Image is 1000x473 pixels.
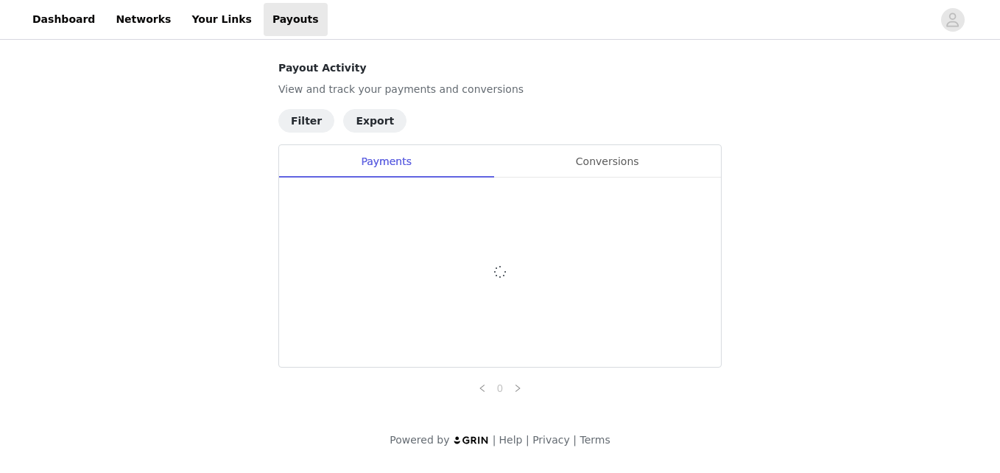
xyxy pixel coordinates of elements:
a: 0 [492,380,508,396]
a: Your Links [183,3,261,36]
a: Privacy [532,434,570,446]
span: Powered by [390,434,449,446]
span: | [573,434,577,446]
img: logo [453,435,490,445]
a: Payouts [264,3,328,36]
span: | [493,434,496,446]
a: Dashboard [24,3,104,36]
h4: Payout Activity [278,60,722,76]
a: Networks [107,3,180,36]
div: avatar [946,8,959,32]
span: | [526,434,529,446]
i: icon: right [513,384,522,393]
li: Previous Page [473,379,491,397]
button: Filter [278,109,334,133]
div: Conversions [493,145,721,178]
a: Help [499,434,523,446]
p: View and track your payments and conversions [278,82,722,97]
li: Next Page [509,379,527,397]
i: icon: left [478,384,487,393]
li: 0 [491,379,509,397]
div: Payments [279,145,493,178]
a: Terms [580,434,610,446]
button: Export [343,109,406,133]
